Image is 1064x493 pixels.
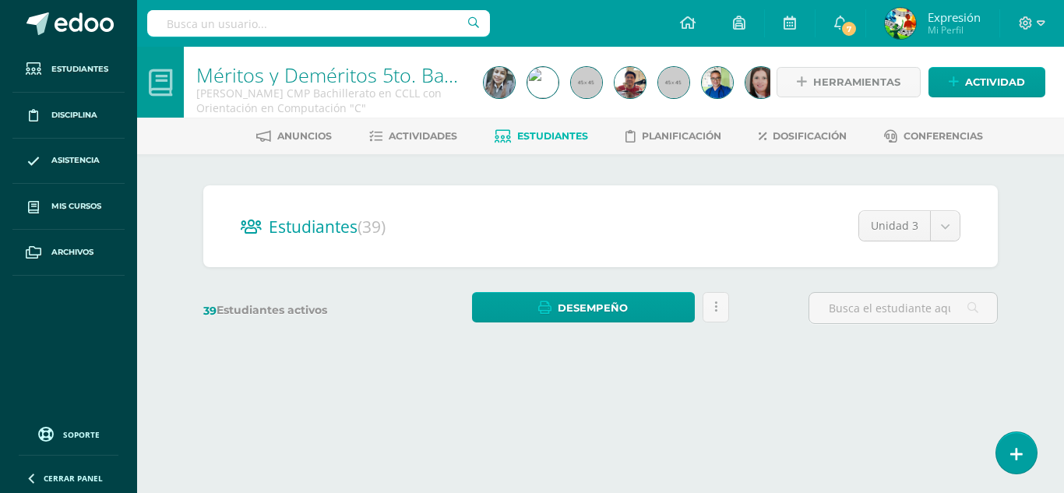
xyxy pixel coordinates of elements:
[642,130,721,142] span: Planificación
[19,423,118,444] a: Soporte
[904,130,983,142] span: Conferencias
[203,304,217,318] span: 39
[44,473,103,484] span: Cerrar panel
[51,154,100,167] span: Asistencia
[51,63,108,76] span: Estudiantes
[558,294,628,322] span: Desempeño
[777,67,921,97] a: Herramientas
[12,184,125,230] a: Mis cursos
[809,293,997,323] input: Busca el estudiante aquí...
[885,8,916,39] img: 852c373e651f39172791dbf6cd0291a6.png
[472,292,694,322] a: Desempeño
[63,429,100,440] span: Soporte
[928,9,981,25] span: Expresión
[773,130,847,142] span: Dosificación
[196,62,585,88] a: Méritos y Deméritos 5to. Bach. en CCLL. "C"
[840,20,858,37] span: 7
[615,67,646,98] img: bfd5407fb0f443f67a8cea95c6a37b99.png
[389,130,457,142] span: Actividades
[759,124,847,149] a: Dosificación
[928,23,981,37] span: Mi Perfil
[369,124,457,149] a: Actividades
[51,200,101,213] span: Mis cursos
[871,211,918,241] span: Unidad 3
[203,303,393,318] label: Estudiantes activos
[358,216,386,238] span: (39)
[256,124,332,149] a: Anuncios
[527,67,558,98] img: 529e95d8c70de02c88ecaef2f0471237.png
[884,124,983,149] a: Conferencias
[277,130,332,142] span: Anuncios
[571,67,602,98] img: 45x45
[484,67,515,98] img: 93a01b851a22af7099796f9ee7ca9c46.png
[813,68,900,97] span: Herramientas
[658,67,689,98] img: 45x45
[495,124,588,149] a: Estudiantes
[51,109,97,121] span: Disciplina
[269,216,386,238] span: Estudiantes
[12,47,125,93] a: Estudiantes
[196,86,465,115] div: Quinto Bachillerato CMP Bachillerato en CCLL con Orientación en Computación 'C'
[196,64,465,86] h1: Méritos y Deméritos 5to. Bach. en CCLL. "C"
[517,130,588,142] span: Estudiantes
[12,230,125,276] a: Archivos
[147,10,490,37] input: Busca un usuario...
[928,67,1045,97] a: Actividad
[12,139,125,185] a: Asistencia
[51,246,93,259] span: Archivos
[965,68,1025,97] span: Actividad
[625,124,721,149] a: Planificación
[702,67,733,98] img: a16637801c4a6befc1e140411cafe4ae.png
[859,211,960,241] a: Unidad 3
[12,93,125,139] a: Disciplina
[745,67,777,98] img: e03ec1ec303510e8e6f60bf4728ca3bf.png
